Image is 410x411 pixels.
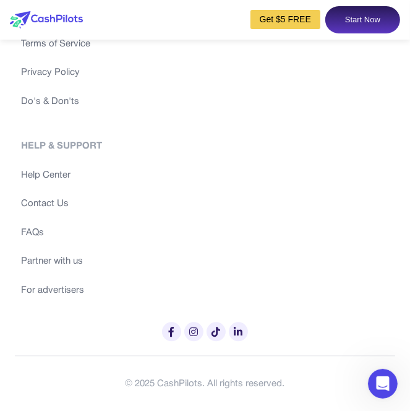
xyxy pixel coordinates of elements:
[21,95,389,110] a: Do's & Don'ts
[21,255,395,269] a: Partner with us
[21,38,389,52] a: Terms of Service
[21,227,395,241] a: FAQs
[325,6,400,33] a: Start Now
[10,11,83,28] img: logo
[250,10,320,29] a: Get $5 FREE
[21,140,395,154] div: Help & Support
[21,66,389,80] a: Privacy Policy
[21,284,395,298] a: For advertisers
[21,197,395,212] a: Contact Us
[126,378,285,392] div: © 2025 CashPilots. All rights reserved.
[368,369,398,399] iframe: Intercom live chat
[21,169,395,183] a: Help Center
